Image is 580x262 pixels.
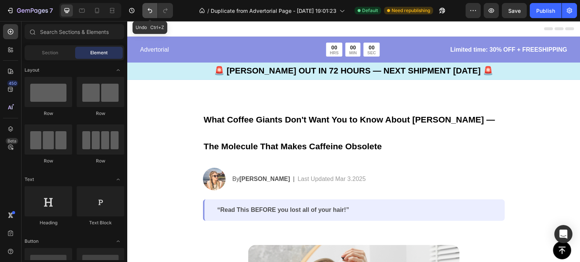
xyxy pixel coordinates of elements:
strong: What Coffee Giants Don't Want You to Know About [PERSON_NAME] — The Molecule That Makes Caffeine ... [76,93,368,130]
div: Undo/Redo [142,3,173,18]
h2: Rich Text Editor. Editing area: main [76,83,378,138]
span: Toggle open [112,235,124,247]
img: gempages_582062294284895064-006ace26-7bb8-4472-918b-66fda8d33c09.png [76,147,98,169]
div: Heading [25,219,72,226]
span: Need republishing [392,7,430,14]
div: 00 [203,23,211,30]
iframe: Design area [127,21,580,262]
p: Limited time: 30% OFF + FREESHIPPING [300,24,440,33]
span: Toggle open [112,173,124,185]
p: MIN [222,30,230,34]
span: Element [90,49,108,56]
span: Duplicate from Advertorial Page - [DATE] 19:01:23 [211,7,336,15]
p: Last Updated Mar 3.2025 [170,153,239,162]
div: Row [77,110,124,117]
p: HRS [203,30,211,34]
div: Beta [6,138,18,144]
strong: 🚨 [PERSON_NAME] OUT IN 72 HOURS — NEXT SHIPMENT [DATE] 🚨 [87,45,366,54]
input: Search Sections & Elements [25,24,124,39]
span: Text [25,176,34,183]
span: / [207,7,209,15]
button: Publish [530,3,561,18]
div: 450 [7,80,18,86]
div: Publish [536,7,555,15]
p: ⁠⁠⁠⁠⁠⁠⁠ [76,84,377,137]
span: Toggle open [112,64,124,76]
div: 00 [240,23,249,30]
p: | [166,153,167,162]
div: Row [25,158,72,164]
span: Save [508,8,521,14]
p: 7 [49,6,53,15]
div: Row [77,158,124,164]
p: “Read This BEFORE you lost all of your hair!” [90,185,365,193]
div: Text Block [77,219,124,226]
span: Layout [25,67,39,74]
strong: [PERSON_NAME] [112,155,163,161]
p: By [105,153,163,162]
button: Save [502,3,527,18]
span: Section [42,49,58,56]
div: Row [25,110,72,117]
p: SEC [240,30,249,34]
div: 00 [222,23,230,30]
div: Open Intercom Messenger [554,225,572,243]
span: Default [362,7,378,14]
span: Button [25,238,39,245]
button: 7 [3,3,56,18]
